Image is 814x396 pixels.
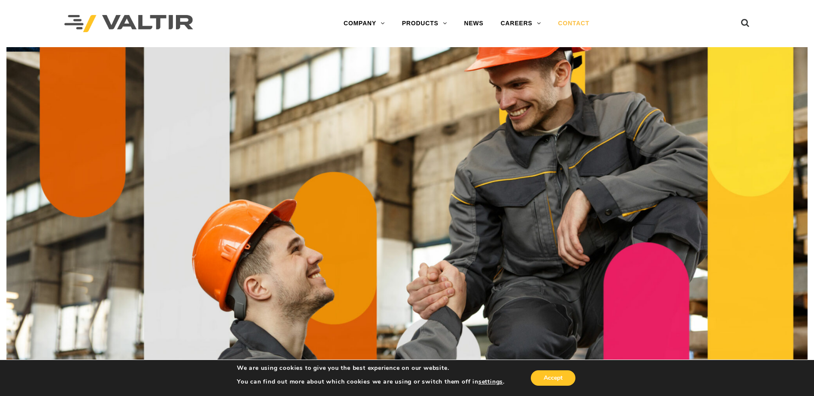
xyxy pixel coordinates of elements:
a: NEWS [456,15,492,32]
a: PRODUCTS [393,15,456,32]
button: settings [478,378,503,386]
img: Valtir [64,15,193,33]
button: Accept [531,370,575,386]
a: CONTACT [550,15,598,32]
p: We are using cookies to give you the best experience on our website. [237,364,505,372]
img: Contact_1 [6,47,808,363]
p: You can find out more about which cookies we are using or switch them off in . [237,378,505,386]
a: CAREERS [492,15,550,32]
a: COMPANY [335,15,393,32]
